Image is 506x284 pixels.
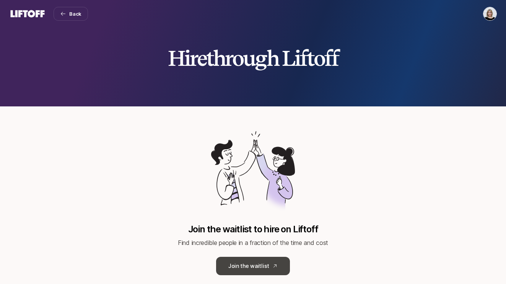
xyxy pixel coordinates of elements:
[483,7,497,21] button: Rachel Parlier
[178,238,328,248] p: Find incredible people in a fraction of the time and cost
[216,257,290,275] a: Join the waitlist
[483,7,496,20] img: Rachel Parlier
[168,47,338,70] h2: Hire
[69,10,81,18] span: Back
[188,224,318,235] p: Join the waitlist to hire on Liftoff
[54,7,88,21] button: Back
[206,45,338,71] span: through Liftoff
